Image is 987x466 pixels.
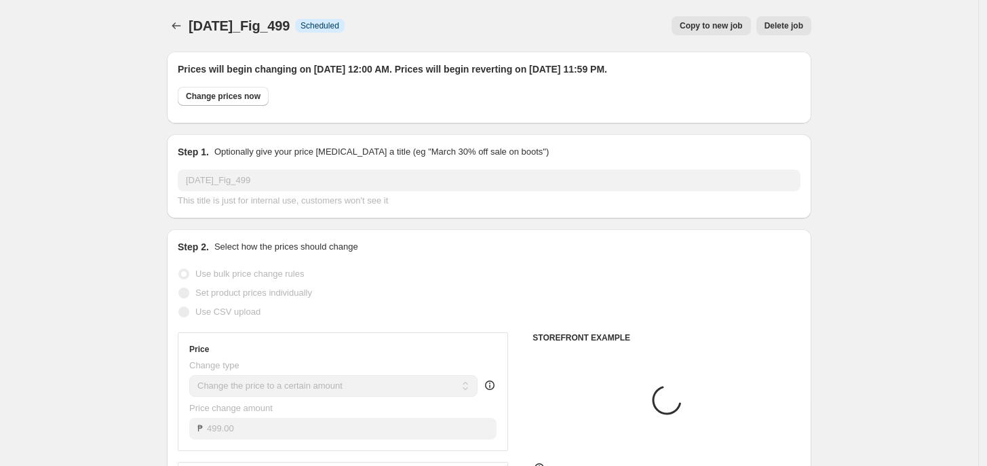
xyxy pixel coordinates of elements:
[483,378,497,392] div: help
[533,332,800,343] h6: STOREFRONT EXAMPLE
[672,16,751,35] button: Copy to new job
[756,16,811,35] button: Delete job
[189,344,209,355] h3: Price
[178,170,800,191] input: 30% off holiday sale
[189,18,290,33] span: [DATE]_Fig_499
[765,20,803,31] span: Delete job
[167,16,186,35] button: Price change jobs
[178,87,269,106] button: Change prices now
[195,269,304,279] span: Use bulk price change rules
[178,145,209,159] h2: Step 1.
[207,418,497,440] input: 80.00
[301,20,339,31] span: Scheduled
[680,20,743,31] span: Copy to new job
[189,360,239,370] span: Change type
[197,423,203,433] span: ₱
[214,145,549,159] p: Optionally give your price [MEDICAL_DATA] a title (eg "March 30% off sale on boots")
[178,62,800,76] h2: Prices will begin changing on [DATE] 12:00 AM. Prices will begin reverting on [DATE] 11:59 PM.
[186,91,260,102] span: Change prices now
[178,195,388,206] span: This title is just for internal use, customers won't see it
[178,240,209,254] h2: Step 2.
[195,288,312,298] span: Set product prices individually
[189,403,273,413] span: Price change amount
[214,240,358,254] p: Select how the prices should change
[195,307,260,317] span: Use CSV upload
